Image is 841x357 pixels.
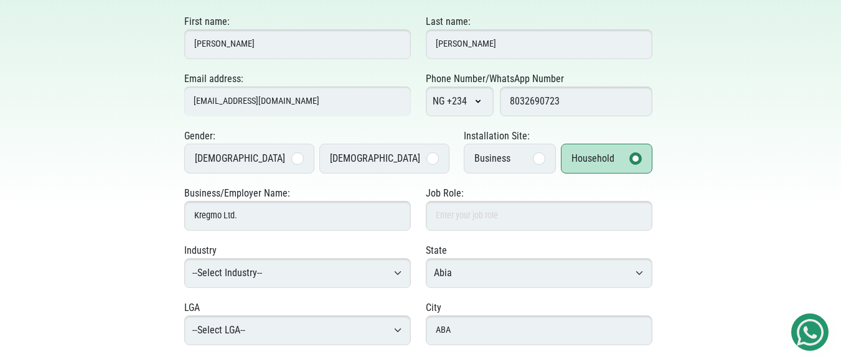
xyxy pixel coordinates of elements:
[571,151,614,166] div: Household
[426,201,652,231] input: Enter your job role
[195,151,285,166] div: [DEMOGRAPHIC_DATA]
[426,72,564,86] label: Phone Number/WhatsApp Number
[797,319,824,346] img: Get Started On Earthbond Via Whatsapp
[184,300,200,315] label: LGA
[426,29,652,59] input: Doe
[474,151,510,166] div: Business
[330,151,420,166] div: [DEMOGRAPHIC_DATA]
[426,243,447,258] label: State
[426,14,471,29] label: Last name:
[184,186,290,201] label: Business/Employer Name:
[500,86,652,116] input: Enter phone number
[184,201,411,231] input: Enter your business name or employer name
[464,129,530,144] label: Installation Site:
[184,129,215,144] label: Gender:
[426,186,464,201] label: Job Role:
[184,14,230,29] label: First name:
[184,86,411,116] input: john@example.com
[184,29,411,59] input: John
[184,243,217,258] label: Industry
[426,300,441,315] label: City
[426,315,652,345] input: Lekki
[184,72,243,86] label: Email address:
